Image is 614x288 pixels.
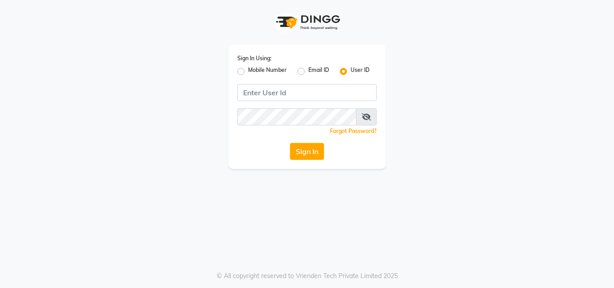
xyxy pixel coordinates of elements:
[351,66,369,77] label: User ID
[330,128,377,134] a: Forgot Password?
[290,143,324,160] button: Sign In
[308,66,329,77] label: Email ID
[237,84,377,101] input: Username
[237,108,356,125] input: Username
[237,54,271,62] label: Sign In Using:
[248,66,287,77] label: Mobile Number
[271,9,343,35] img: logo1.svg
